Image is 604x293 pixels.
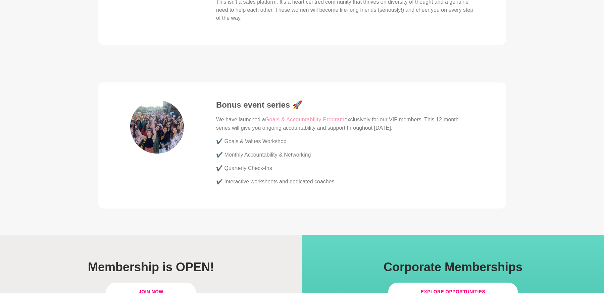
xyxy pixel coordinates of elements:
[33,259,269,275] h1: Membership is OPEN!
[335,259,571,275] h1: Corporate Memberships
[216,100,474,110] h4: Bonus event series 🚀
[216,137,474,145] p: ✔️ Goals & Values Workshop
[216,164,474,172] p: ✔️ Quarterly Check-Ins
[265,115,345,124] a: Goals & Accountability Program
[216,178,474,186] p: ✔️ Interactive worksheets and dedicated coaches
[216,151,474,159] p: ✔️ Monthly Accountability & Networking
[216,115,474,132] p: We have launched a exclusively for our VIP members. This 12-month series will give you ongoing ac...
